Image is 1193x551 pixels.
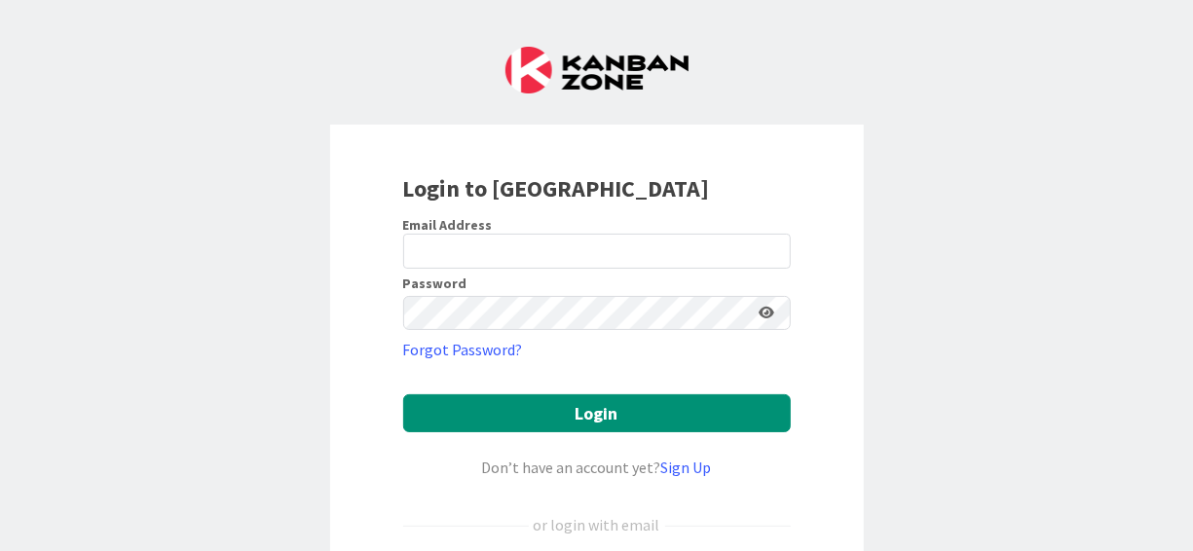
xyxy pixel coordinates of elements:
button: Login [403,394,791,432]
div: Don’t have an account yet? [403,456,791,479]
b: Login to [GEOGRAPHIC_DATA] [403,173,710,203]
label: Password [403,276,467,290]
div: or login with email [529,513,665,536]
a: Sign Up [661,458,712,477]
a: Forgot Password? [403,338,523,361]
label: Email Address [403,216,493,234]
img: Kanban Zone [505,47,689,93]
